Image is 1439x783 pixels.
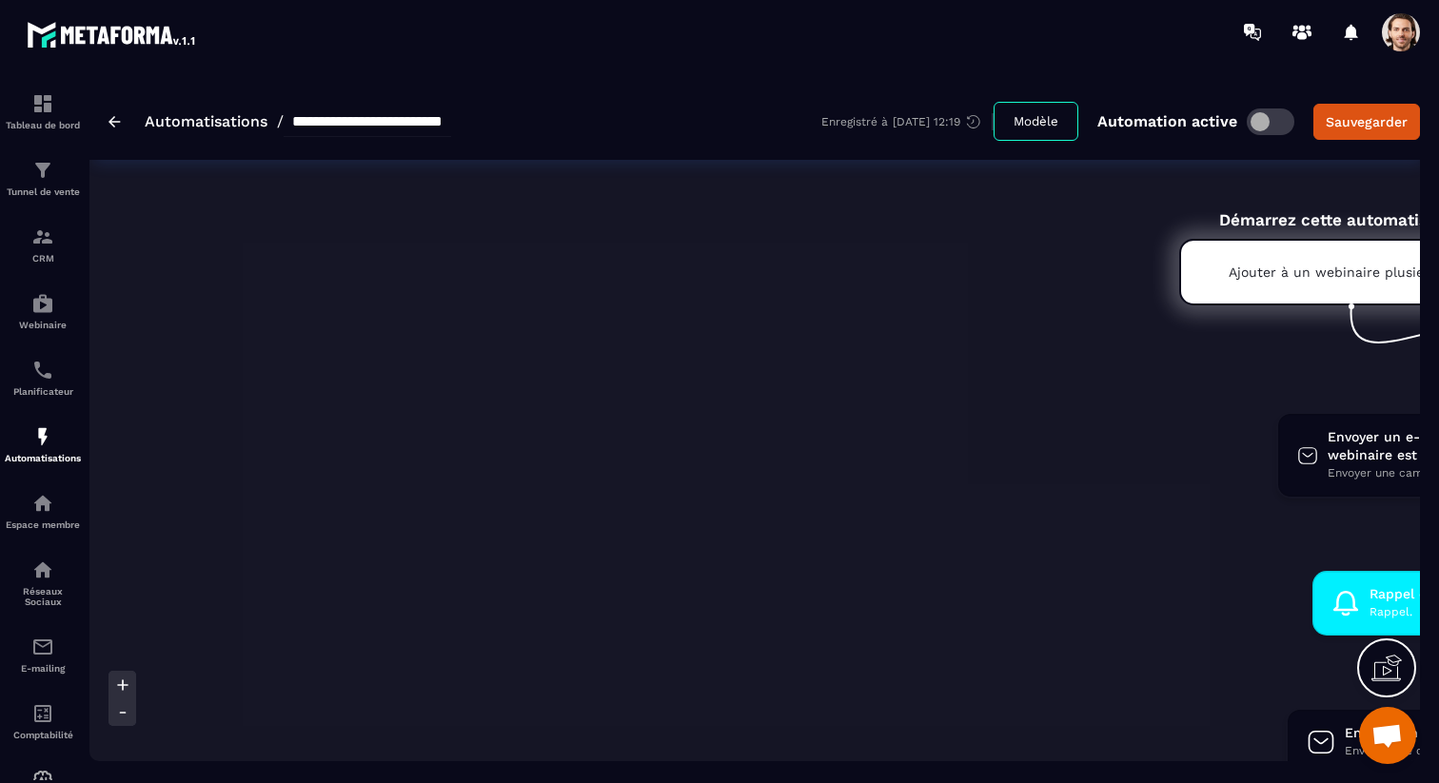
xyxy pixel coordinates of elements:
[5,688,81,754] a: accountantaccountantComptabilité
[893,115,960,128] p: [DATE] 12:19
[5,120,81,130] p: Tableau de bord
[5,344,81,411] a: schedulerschedulerPlanificateur
[5,386,81,397] p: Planificateur
[5,186,81,197] p: Tunnel de vente
[31,359,54,382] img: scheduler
[145,112,267,130] a: Automatisations
[27,17,198,51] img: logo
[5,145,81,211] a: formationformationTunnel de vente
[5,586,81,607] p: Réseaux Sociaux
[821,113,994,130] div: Enregistré à
[31,225,54,248] img: formation
[108,116,121,127] img: arrow
[5,478,81,544] a: automationsautomationsEspace membre
[994,102,1078,141] button: Modèle
[277,112,284,130] span: /
[1097,112,1237,130] p: Automation active
[31,558,54,581] img: social-network
[5,453,81,463] p: Automatisations
[31,159,54,182] img: formation
[5,519,81,530] p: Espace membre
[31,92,54,115] img: formation
[31,292,54,315] img: automations
[31,702,54,725] img: accountant
[5,544,81,621] a: social-networksocial-networkRéseaux Sociaux
[31,425,54,448] img: automations
[5,663,81,674] p: E-mailing
[1359,707,1416,764] a: Ouvrir le chat
[1313,104,1420,140] button: Sauvegarder
[5,320,81,330] p: Webinaire
[31,636,54,658] img: email
[5,621,81,688] a: emailemailE-mailing
[5,78,81,145] a: formationformationTableau de bord
[5,211,81,278] a: formationformationCRM
[5,253,81,264] p: CRM
[5,730,81,740] p: Comptabilité
[31,492,54,515] img: automations
[5,278,81,344] a: automationsautomationsWebinaire
[1326,112,1408,131] div: Sauvegarder
[5,411,81,478] a: automationsautomationsAutomatisations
